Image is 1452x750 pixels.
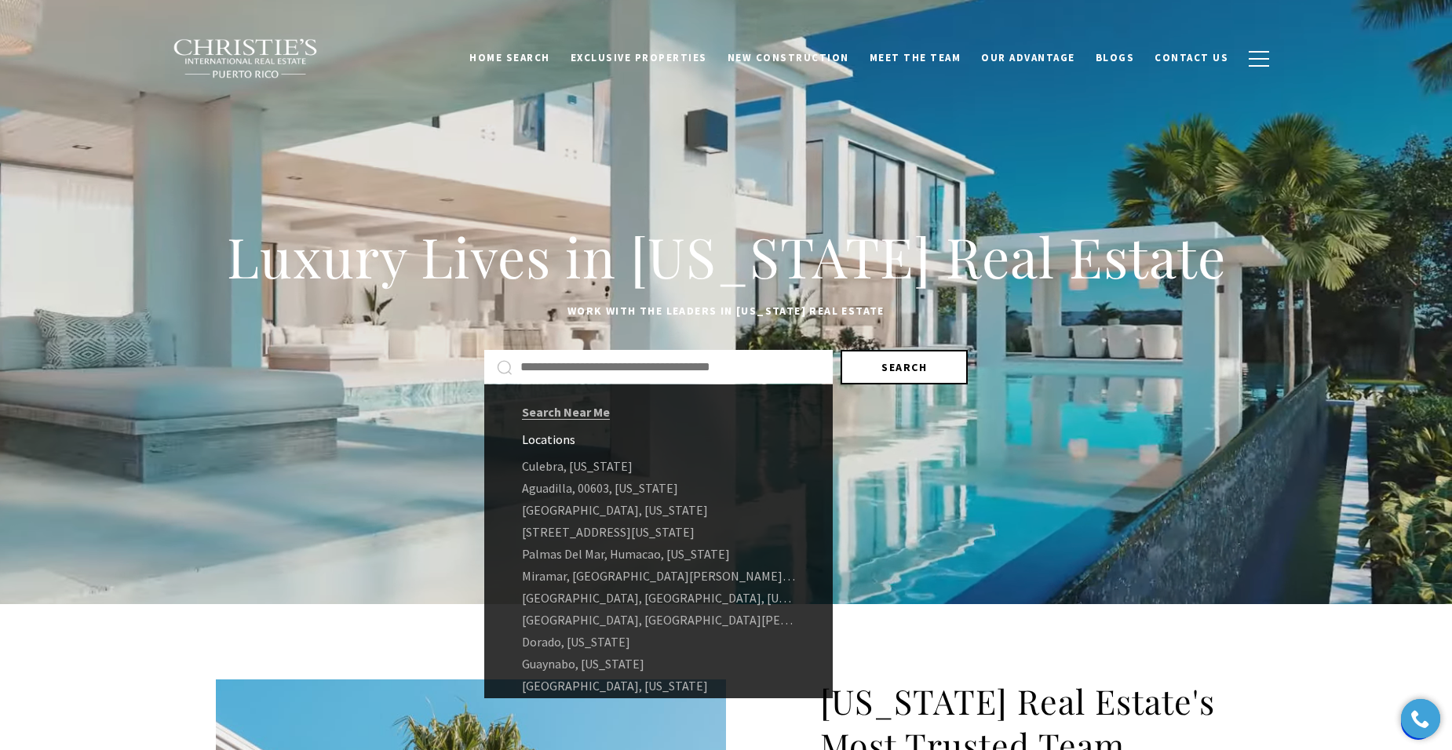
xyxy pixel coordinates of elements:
a: [STREET_ADDRESS][US_STATE] [484,521,833,543]
span: Exclusive Properties [571,51,707,64]
input: Search by Address, City, or Neighborhood [520,357,820,377]
span: Blogs [1096,51,1135,64]
button: Search [841,350,968,384]
span: Contact Us [1155,51,1228,64]
span: Our Advantage [981,51,1075,64]
img: Christie's International Real Estate black text logo [173,38,319,79]
a: [GEOGRAPHIC_DATA], [GEOGRAPHIC_DATA][PERSON_NAME], [US_STATE] [484,609,833,631]
a: [GEOGRAPHIC_DATA], [GEOGRAPHIC_DATA], [US_STATE] [484,587,833,609]
p: Work with the leaders in [US_STATE] Real Estate [216,302,1236,321]
a: Guaynabo, [US_STATE] [484,653,833,675]
a: Culebra, [US_STATE] [484,455,833,477]
a: Aguadilla, 00603, [US_STATE] [484,477,833,499]
h1: Luxury Lives in [US_STATE] Real Estate [216,222,1236,291]
a: Our Advantage [971,43,1085,73]
a: Search Near Me [522,404,610,420]
a: Meet the Team [859,43,972,73]
span: New Construction [728,51,849,64]
a: Blogs [1085,43,1145,73]
a: [GEOGRAPHIC_DATA], [US_STATE] [484,499,833,521]
a: [GEOGRAPHIC_DATA], [US_STATE] [484,675,833,697]
a: Miramar, [GEOGRAPHIC_DATA][PERSON_NAME], 00907, [US_STATE] [484,565,833,587]
a: New Construction [717,43,859,73]
a: Home Search [459,43,560,73]
a: Palmas Del Mar, Humacao, [US_STATE] [484,543,833,565]
a: [GEOGRAPHIC_DATA], [GEOGRAPHIC_DATA][PERSON_NAME], [US_STATE] [484,697,833,719]
a: Exclusive Properties [560,43,717,73]
a: Dorado, [US_STATE] [484,631,833,653]
div: Locations [522,431,779,447]
button: button [1239,36,1279,82]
